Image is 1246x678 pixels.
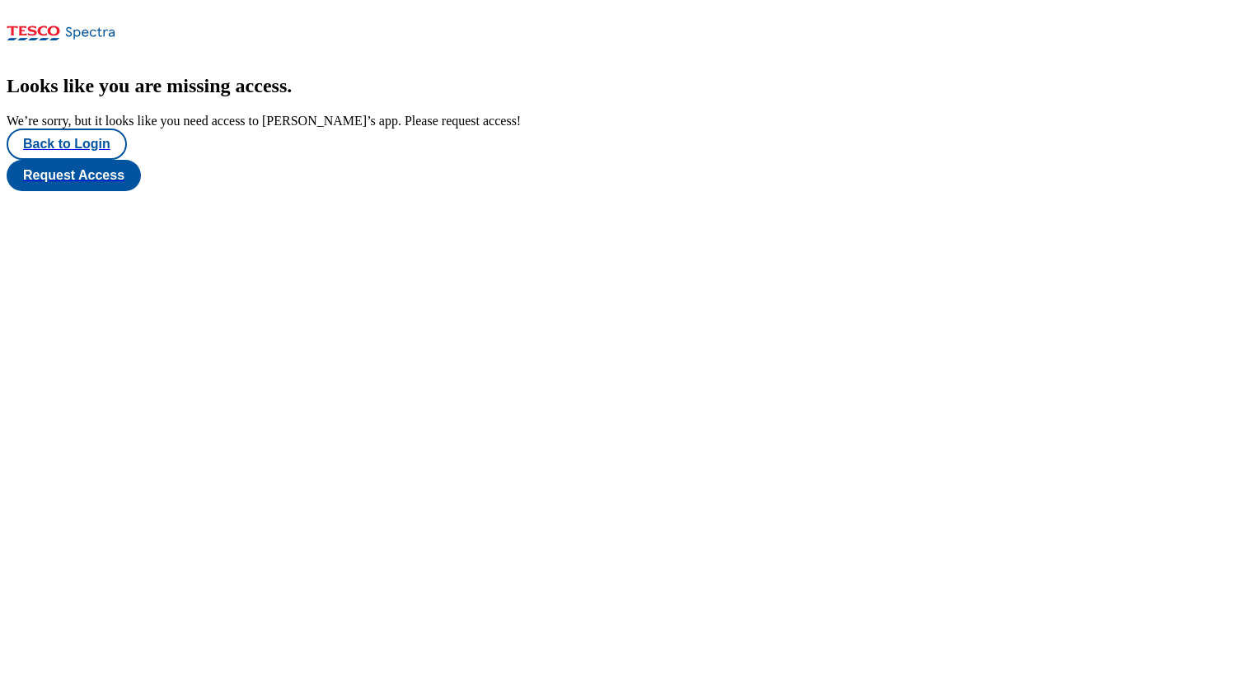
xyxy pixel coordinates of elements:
h2: Looks like you are missing access [7,75,1239,97]
button: Back to Login [7,129,127,160]
span: . [287,75,292,96]
div: We’re sorry, but it looks like you need access to [PERSON_NAME]’s app. Please request access! [7,114,1239,129]
a: Back to Login [7,129,1239,160]
button: Request Access [7,160,141,191]
a: Request Access [7,160,1239,191]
